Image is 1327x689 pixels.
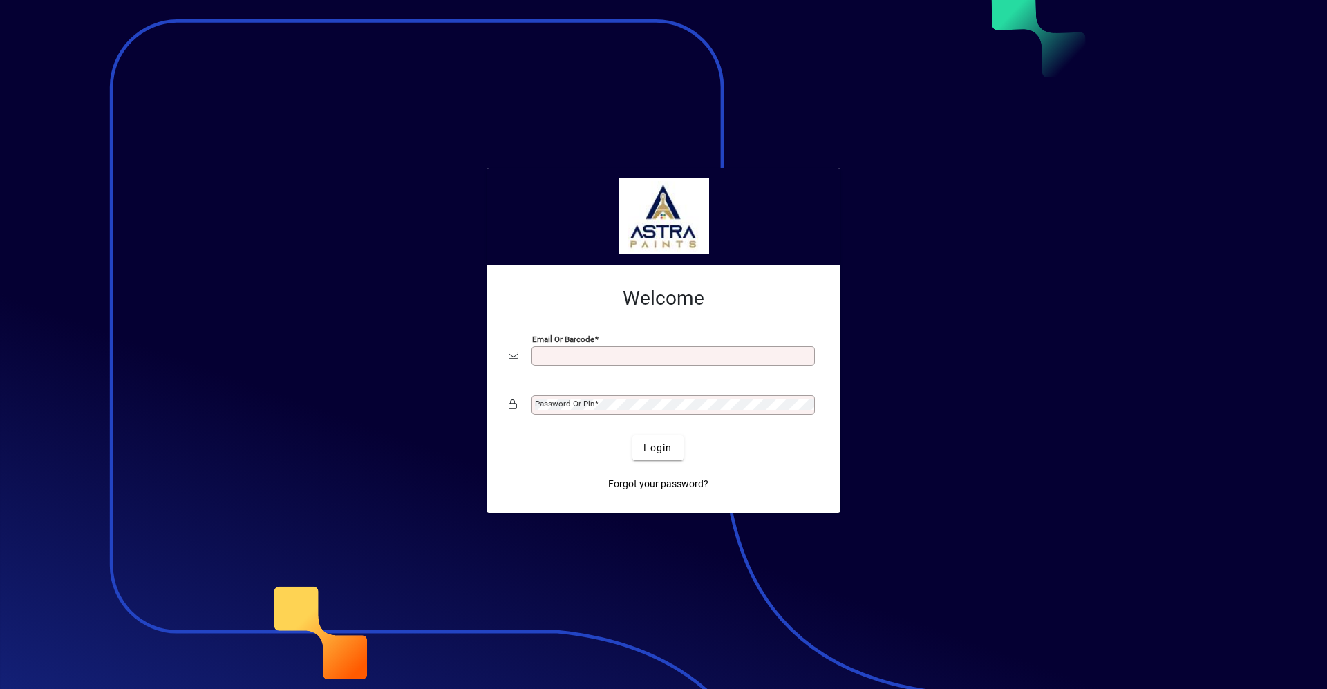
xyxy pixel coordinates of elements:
[509,287,818,310] h2: Welcome
[643,441,672,455] span: Login
[632,435,683,460] button: Login
[532,334,594,344] mat-label: Email or Barcode
[603,471,714,496] a: Forgot your password?
[535,399,594,408] mat-label: Password or Pin
[608,477,708,491] span: Forgot your password?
